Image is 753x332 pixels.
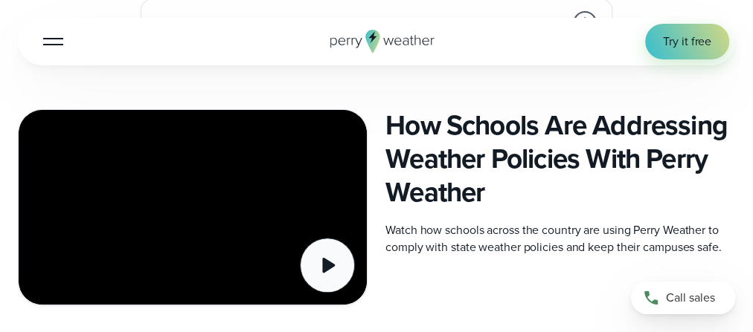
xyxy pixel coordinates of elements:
span: Try it free [663,33,711,51]
span: Call sales [666,289,715,307]
p: Watch how schools across the country are using Perry Weather to comply with state weather policie... [385,221,735,256]
h3: What if there are no readily available shelters nearby? [159,14,565,32]
h3: How Schools Are Addressing Weather Policies With Perry Weather [385,109,735,209]
a: Call sales [631,281,735,314]
a: Try it free [645,24,729,59]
